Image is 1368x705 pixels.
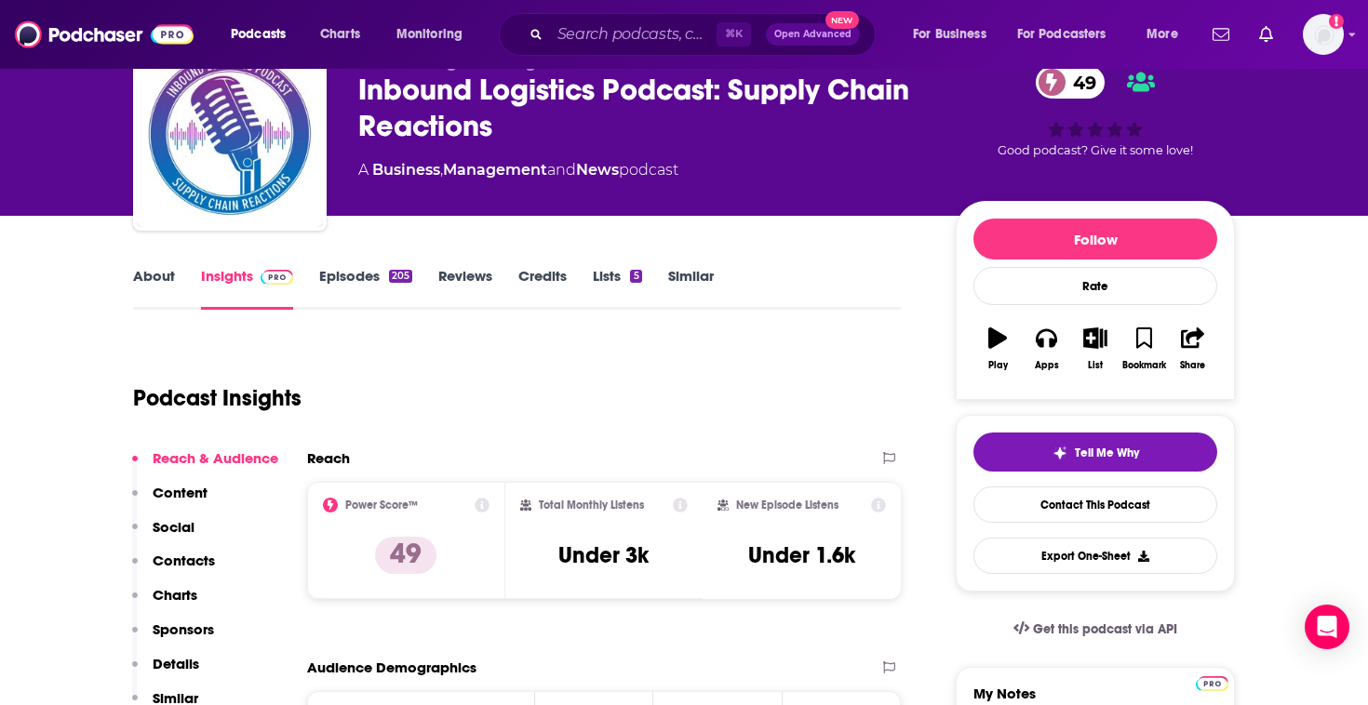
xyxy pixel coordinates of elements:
p: Details [153,655,199,672]
span: 49 [1054,66,1106,99]
div: 205 [389,270,412,283]
p: Charts [153,586,197,604]
h3: Under 1.6k [748,541,855,569]
a: Show notifications dropdown [1252,19,1281,50]
span: Charts [320,21,360,47]
a: About [133,267,175,310]
p: Reach & Audience [153,449,278,467]
div: Search podcasts, credits, & more... [516,13,893,56]
h2: Reach [307,449,350,467]
button: Social [132,518,194,552]
button: Play [973,315,1022,382]
p: Content [153,484,208,501]
button: Bookmark [1120,315,1168,382]
a: Similar [668,267,714,310]
div: Apps [1035,360,1059,371]
button: open menu [900,20,1010,49]
span: Good podcast? Give it some love! [998,143,1193,157]
span: New [825,11,859,29]
p: 49 [375,537,436,574]
span: Get this podcast via API [1033,621,1177,637]
span: Tell Me Why [1075,446,1139,460]
div: Bookmark [1122,360,1166,371]
img: Podchaser Pro [1196,676,1228,691]
span: Open Advanced [774,30,852,39]
h2: Power Score™ [345,499,418,512]
a: Pro website [1196,673,1228,691]
button: Apps [1022,315,1070,382]
img: tell me why sparkle [1053,446,1067,460]
div: Open Intercom Messenger [1305,605,1349,649]
h2: Audience Demographics [307,658,476,676]
h2: New Episode Listens [736,499,838,512]
button: tell me why sparkleTell Me Why [973,432,1217,472]
span: For Business [913,21,986,47]
a: Management [443,161,547,179]
div: A podcast [358,159,678,181]
p: Sponsors [153,620,214,638]
button: Share [1169,315,1217,382]
p: Contacts [153,552,215,569]
a: Contact This Podcast [973,486,1217,523]
svg: Add a profile image [1329,14,1344,29]
p: Social [153,518,194,536]
span: Monitoring [396,21,463,47]
button: Content [132,484,208,518]
a: Show notifications dropdown [1205,19,1237,50]
div: Rate [973,267,1217,305]
a: Episodes205 [319,267,412,310]
button: open menu [383,20,487,49]
a: Charts [308,20,371,49]
span: Podcasts [231,21,286,47]
button: List [1071,315,1120,382]
h3: Under 3k [558,541,649,569]
img: User Profile [1303,14,1344,55]
span: Logged in as careycifranic [1303,14,1344,55]
div: List [1088,360,1103,371]
button: open menu [1005,20,1133,49]
a: Business [372,161,440,179]
a: Credits [518,267,567,310]
span: , [440,161,443,179]
input: Search podcasts, credits, & more... [550,20,717,49]
span: More [1147,21,1178,47]
button: Export One-Sheet [973,538,1217,574]
span: For Podcasters [1017,21,1106,47]
button: open menu [1133,20,1201,49]
button: Reach & Audience [132,449,278,484]
span: ⌘ K [717,22,751,47]
span: and [547,161,576,179]
div: 5 [630,270,641,283]
img: Podchaser Pro [261,270,293,285]
a: Get this podcast via API [999,606,1192,652]
button: Show profile menu [1303,14,1344,55]
h2: Total Monthly Listens [539,499,644,512]
div: Play [988,360,1008,371]
a: InsightsPodchaser Pro [201,267,293,310]
img: Inbound Logistics Podcast: Supply Chain Reactions [137,41,323,227]
button: Contacts [132,552,215,586]
button: Charts [132,586,197,620]
div: 49Good podcast? Give it some love! [956,54,1235,169]
button: Follow [973,219,1217,259]
a: Reviews [438,267,492,310]
a: News [576,161,619,179]
button: open menu [218,20,310,49]
img: Podchaser - Follow, Share and Rate Podcasts [15,17,194,52]
a: Lists5 [593,267,641,310]
a: 49 [1036,66,1106,99]
button: Details [132,655,199,689]
h1: Podcast Insights [133,384,302,412]
button: Open AdvancedNew [766,23,860,46]
div: Share [1180,360,1205,371]
button: Sponsors [132,620,214,655]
